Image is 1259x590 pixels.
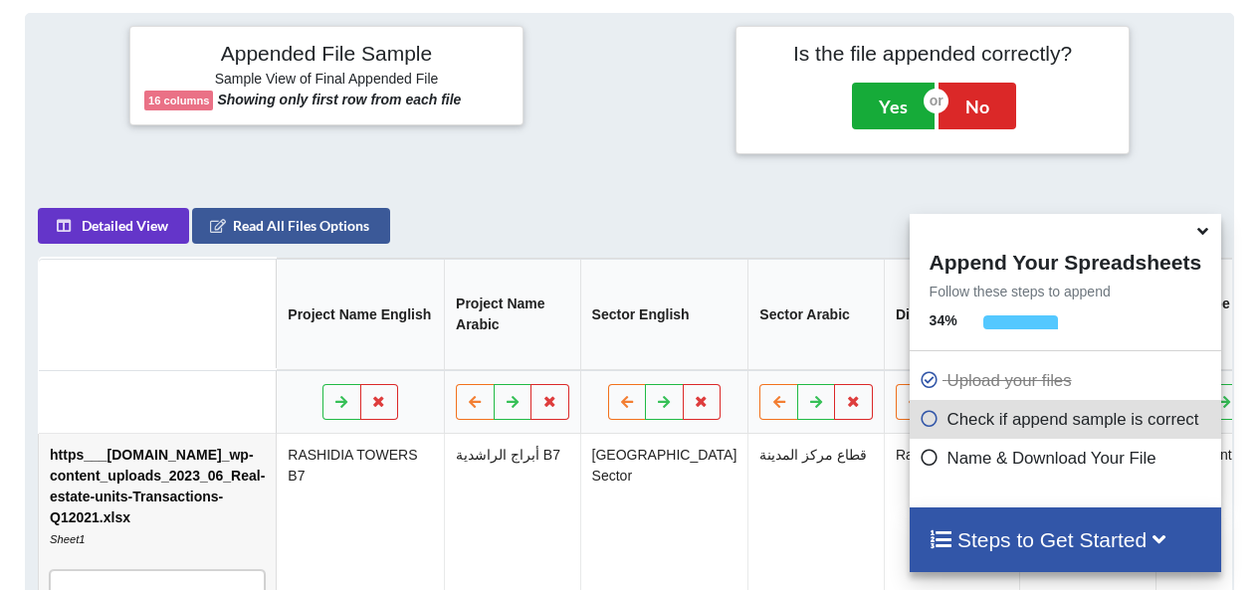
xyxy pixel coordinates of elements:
h4: Append Your Spreadsheets [910,245,1221,275]
p: Name & Download Your File [920,446,1216,471]
th: Sector Arabic [748,259,885,370]
p: Upload your files [920,368,1216,393]
i: Sheet1 [50,533,85,545]
p: Follow these steps to append [910,282,1221,301]
p: Check if append sample is correct [920,407,1216,432]
th: Sector English [580,259,748,370]
th: Project Name Arabic [444,259,580,370]
button: No [939,83,1016,128]
b: 34 % [930,312,957,328]
h4: Appended File Sample [144,41,509,69]
button: Read All Files Options [192,208,390,244]
h6: Sample View of Final Appended File [144,71,509,91]
b: Showing only first row from each file [217,92,461,107]
b: 16 columns [148,95,210,106]
h4: Is the file appended correctly? [750,41,1115,66]
th: Project Name English [277,259,445,370]
button: Yes [852,83,935,128]
h4: Steps to Get Started [930,527,1201,552]
th: District English [884,259,1020,370]
button: Detailed View [38,208,189,244]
